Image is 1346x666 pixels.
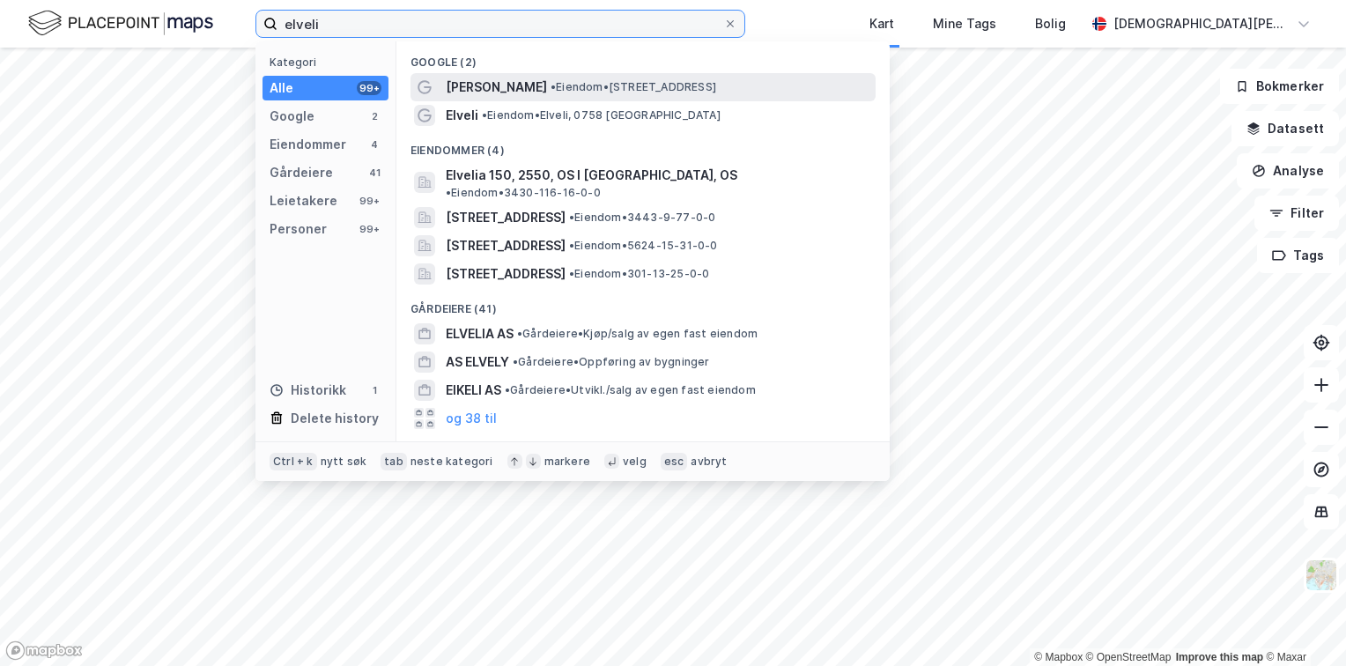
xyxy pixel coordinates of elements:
[270,134,346,155] div: Eiendommer
[517,327,758,341] span: Gårdeiere • Kjøp/salg av egen fast eiendom
[1220,69,1339,104] button: Bokmerker
[381,453,407,470] div: tab
[396,433,890,464] div: Leietakere (99+)
[551,80,556,93] span: •
[569,239,718,253] span: Eiendom • 5624-15-31-0-0
[1086,651,1172,663] a: OpenStreetMap
[270,218,327,240] div: Personer
[446,165,737,186] span: Elvelia 150, 2550, OS I [GEOGRAPHIC_DATA], OS
[1034,651,1083,663] a: Mapbox
[367,137,381,152] div: 4
[357,81,381,95] div: 99+
[623,455,647,469] div: velg
[505,383,756,397] span: Gårdeiere • Utvikl./salg av egen fast eiendom
[396,288,890,320] div: Gårdeiere (41)
[482,108,721,122] span: Eiendom • Elveli, 0758 [GEOGRAPHIC_DATA]
[1254,196,1339,231] button: Filter
[446,408,497,429] button: og 38 til
[270,190,337,211] div: Leietakere
[367,166,381,180] div: 41
[270,380,346,401] div: Historikk
[1176,651,1263,663] a: Improve this map
[446,323,514,344] span: ELVELIA AS
[482,108,487,122] span: •
[367,383,381,397] div: 1
[551,80,716,94] span: Eiendom • [STREET_ADDRESS]
[446,263,566,285] span: [STREET_ADDRESS]
[446,380,501,401] span: EIKELI AS
[5,640,83,661] a: Mapbox homepage
[569,267,574,280] span: •
[569,211,715,225] span: Eiendom • 3443-9-77-0-0
[446,105,478,126] span: Elveli
[291,408,379,429] div: Delete history
[446,351,509,373] span: AS ELVELY
[270,162,333,183] div: Gårdeiere
[1237,153,1339,189] button: Analyse
[270,453,317,470] div: Ctrl + k
[270,106,314,127] div: Google
[410,455,493,469] div: neste kategori
[270,78,293,99] div: Alle
[446,186,601,200] span: Eiendom • 3430-116-16-0-0
[321,455,367,469] div: nytt søk
[513,355,518,368] span: •
[1258,581,1346,666] div: Kontrollprogram for chat
[270,55,388,69] div: Kategori
[1231,111,1339,146] button: Datasett
[1257,238,1339,273] button: Tags
[28,8,213,39] img: logo.f888ab2527a4732fd821a326f86c7f29.svg
[367,109,381,123] div: 2
[1258,581,1346,666] iframe: Chat Widget
[569,211,574,224] span: •
[513,355,710,369] span: Gårdeiere • Oppføring av bygninger
[691,455,727,469] div: avbryt
[396,129,890,161] div: Eiendommer (4)
[396,41,890,73] div: Google (2)
[933,13,996,34] div: Mine Tags
[446,235,566,256] span: [STREET_ADDRESS]
[277,11,723,37] input: Søk på adresse, matrikkel, gårdeiere, leietakere eller personer
[544,455,590,469] div: markere
[869,13,894,34] div: Kart
[517,327,522,340] span: •
[1035,13,1066,34] div: Bolig
[661,453,688,470] div: esc
[1305,559,1338,592] img: Z
[446,77,547,98] span: [PERSON_NAME]
[1113,13,1290,34] div: [DEMOGRAPHIC_DATA][PERSON_NAME]
[446,186,451,199] span: •
[357,222,381,236] div: 99+
[569,267,709,281] span: Eiendom • 301-13-25-0-0
[505,383,510,396] span: •
[446,207,566,228] span: [STREET_ADDRESS]
[569,239,574,252] span: •
[357,194,381,208] div: 99+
